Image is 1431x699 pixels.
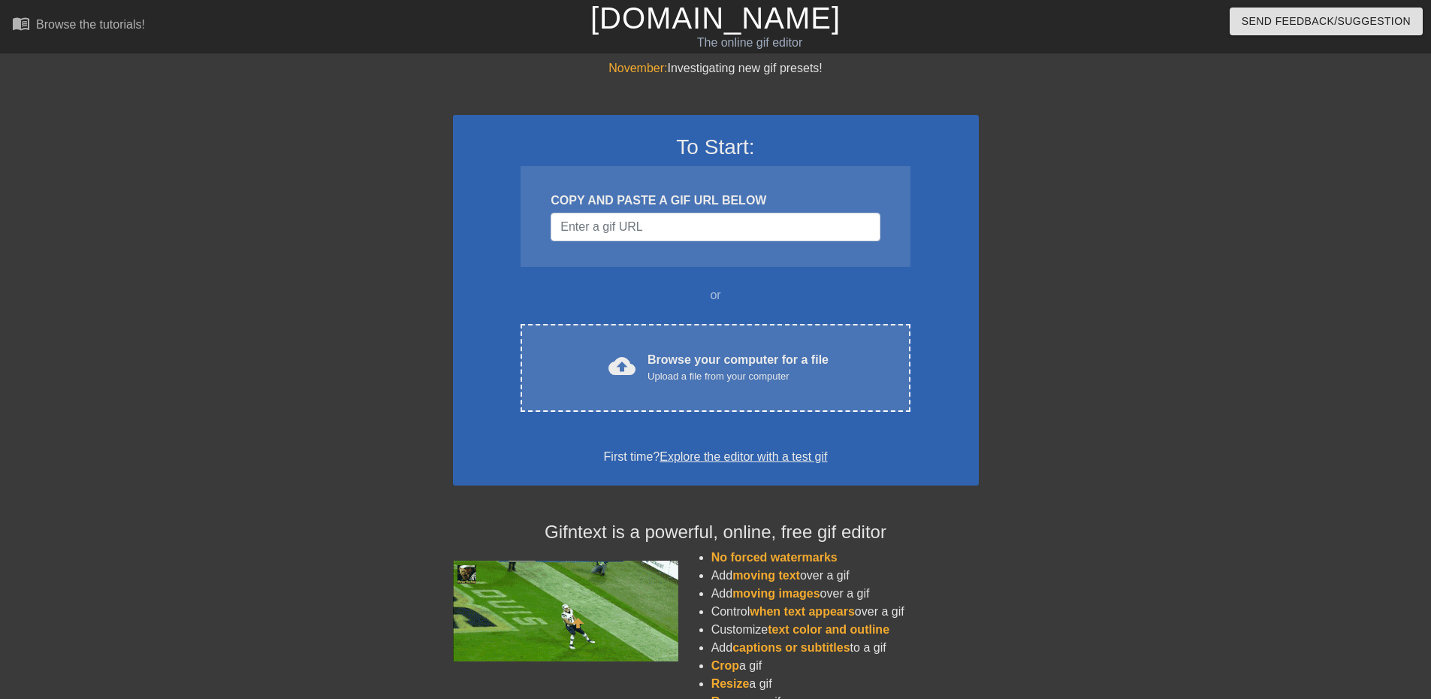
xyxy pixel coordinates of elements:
[453,522,979,543] h4: Gifntext is a powerful, online, free gif editor
[711,603,979,621] li: Control over a gif
[492,286,940,304] div: or
[648,351,829,384] div: Browse your computer for a file
[711,657,979,675] li: a gif
[608,353,635,380] span: cloud_upload
[485,34,1015,52] div: The online gif editor
[36,18,145,31] div: Browse the tutorials!
[608,62,667,74] span: November:
[711,551,838,564] span: No forced watermarks
[711,675,979,693] li: a gif
[711,621,979,639] li: Customize
[732,587,820,600] span: moving images
[711,659,739,672] span: Crop
[711,567,979,585] li: Add over a gif
[711,585,979,603] li: Add over a gif
[711,677,750,690] span: Resize
[1230,8,1423,35] button: Send Feedback/Suggestion
[590,2,841,35] a: [DOMAIN_NAME]
[768,623,889,636] span: text color and outline
[732,569,800,582] span: moving text
[660,450,827,463] a: Explore the editor with a test gif
[1242,12,1411,31] span: Send Feedback/Suggestion
[472,448,959,466] div: First time?
[472,135,959,160] h3: To Start:
[551,213,880,241] input: Username
[12,14,30,32] span: menu_book
[12,14,145,38] a: Browse the tutorials!
[453,561,678,661] img: football_small.gif
[648,369,829,384] div: Upload a file from your computer
[551,192,880,210] div: COPY AND PASTE A GIF URL BELOW
[453,59,979,77] div: Investigating new gif presets!
[750,605,855,618] span: when text appears
[732,641,850,654] span: captions or subtitles
[711,639,979,657] li: Add to a gif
